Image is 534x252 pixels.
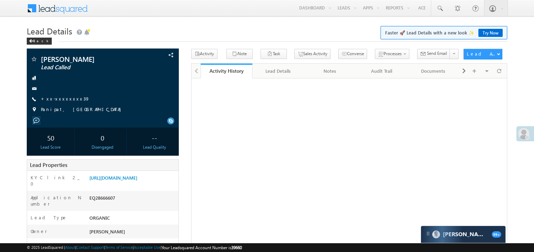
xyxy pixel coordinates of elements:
[89,175,137,181] a: [URL][DOMAIN_NAME]
[408,64,459,78] a: Documents
[375,49,409,59] button: Processes
[27,244,242,251] span: © 2025 LeadSquared | | | | |
[201,64,252,78] a: Activity History
[29,144,73,150] div: Lead Score
[80,144,125,150] div: Disengaged
[27,25,72,37] span: Lead Details
[89,228,125,234] span: [PERSON_NAME]
[427,50,447,57] span: Send Email
[356,64,408,78] a: Audit Trail
[65,245,75,250] a: About
[31,174,82,187] label: KYC link 2_0
[260,49,287,59] button: Task
[421,226,506,243] div: carter-dragCarter[PERSON_NAME]99+
[226,49,253,59] button: Note
[88,214,178,224] div: ORGANIC
[27,37,55,43] a: Back
[29,131,73,144] div: 50
[492,231,501,238] span: 99+
[294,49,331,59] button: Sales Activity
[76,245,104,250] a: Contact Support
[31,228,47,234] label: Owner
[41,106,125,113] span: Panipat, [GEOGRAPHIC_DATA]
[478,29,503,37] a: Try Now
[467,51,497,57] div: Lead Actions
[162,245,242,250] span: Your Leadsquared Account Number is
[105,245,133,250] a: Terms of Service
[191,49,218,59] button: Activity
[385,29,503,36] span: Faster 🚀 Lead Details with a new look ✨
[206,67,247,74] div: Activity History
[362,67,401,75] div: Audit Trail
[417,49,450,59] button: Send Email
[132,131,177,144] div: --
[41,56,135,63] span: [PERSON_NAME]
[30,161,67,168] span: Lead Properties
[80,131,125,144] div: 0
[252,64,304,78] a: Lead Details
[231,245,242,250] span: 39660
[413,67,453,75] div: Documents
[304,64,356,78] a: Notes
[31,214,67,221] label: Lead Type
[384,51,402,56] span: Processes
[464,49,502,59] button: Lead Actions
[88,194,178,204] div: EQ28666607
[132,144,177,150] div: Lead Quality
[27,38,52,45] div: Back
[258,67,298,75] div: Lead Details
[41,64,135,71] span: Lead Called
[338,49,367,59] button: Converse
[41,96,90,102] a: +xx-xxxxxxxx39
[31,194,82,207] label: Application Number
[134,245,161,250] a: Acceptable Use
[310,67,350,75] div: Notes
